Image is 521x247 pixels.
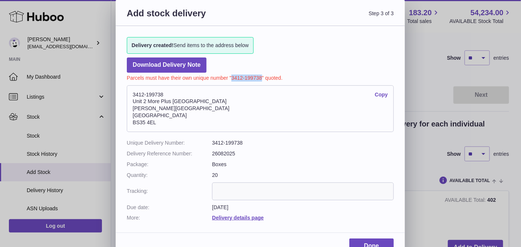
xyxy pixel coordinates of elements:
[127,85,394,132] address: 3412-199738 Unit 2 More Plus [GEOGRAPHIC_DATA] [PERSON_NAME][GEOGRAPHIC_DATA] [GEOGRAPHIC_DATA] B...
[132,42,174,48] strong: Delivery created!
[127,57,207,73] a: Download Delivery Note
[127,73,394,82] p: Parcels must have their own unique number "3412-199738" quoted.
[375,91,388,98] a: Copy
[212,139,394,146] dd: 3412-199738
[127,139,212,146] dt: Unique Delivery Number:
[212,172,394,179] dd: 20
[212,204,394,211] dd: [DATE]
[260,7,394,28] span: Step 3 of 3
[127,214,212,221] dt: More:
[127,182,212,200] dt: Tracking:
[127,172,212,179] dt: Quantity:
[127,150,212,157] dt: Delivery Reference Number:
[212,215,264,221] a: Delivery details page
[212,150,394,157] dd: 26082025
[127,204,212,211] dt: Due date:
[127,161,212,168] dt: Package:
[127,7,260,28] h3: Add stock delivery
[132,42,249,49] span: Send items to the address below
[212,161,394,168] dd: Boxes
